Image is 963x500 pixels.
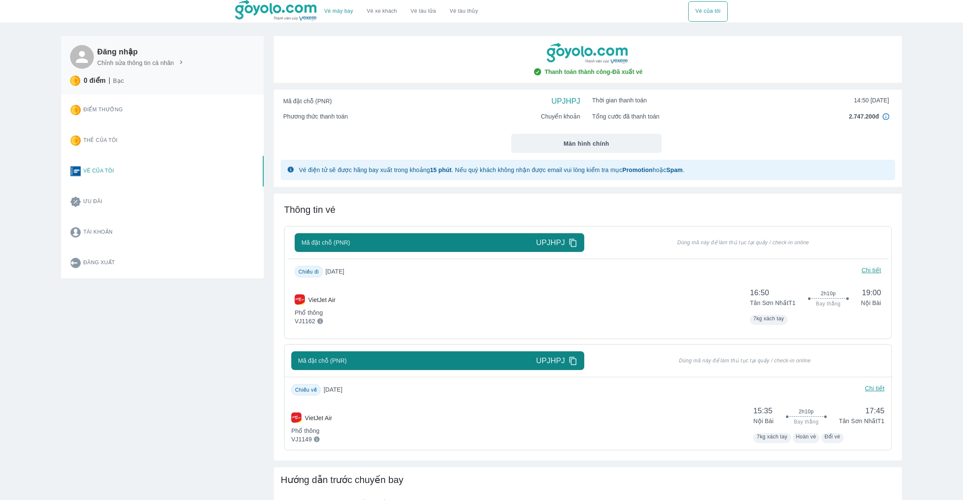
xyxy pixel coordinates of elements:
[298,269,319,275] span: Chiều đi
[299,167,684,173] span: Vé điện tử sẽ được hãng bay xuất trong khoảng . Nếu quý khách không nhận được email vui lòng kiểm...
[757,434,787,440] span: 7kg xách tay
[750,288,795,298] span: 16:50
[64,248,217,278] button: Đăng xuất
[865,384,884,395] p: Chi tiết
[839,406,884,416] span: 17:45
[64,186,217,217] button: Ưu đãi
[404,1,443,22] a: Vé tàu lửa
[301,238,350,247] span: Mã đặt chỗ (PNR)
[318,1,485,22] div: choose transportation mode
[563,139,609,148] span: Màn hình chính
[839,417,884,425] p: Tân Sơn Nhất T1
[283,97,332,105] span: Mã đặt chỗ (PNR)
[305,414,332,422] p: VietJet Air
[536,356,565,366] span: UPJHPJ
[854,96,889,105] span: 14:50 [DATE]
[97,47,185,57] h6: Đăng nhập
[70,105,81,115] img: star
[61,95,264,278] div: Card thong tin user
[324,385,349,394] span: [DATE]
[308,296,335,304] p: VietJet Air
[324,8,353,14] a: Vé máy bay
[284,204,335,215] span: Thông tin vé
[113,76,124,85] p: Bạc
[70,136,81,146] img: star
[430,167,452,173] strong: 15 phút
[816,300,841,307] span: Bay thẳng
[622,167,653,173] strong: Promotion
[97,59,174,67] p: Chỉnh sửa thông tin cá nhân
[295,317,315,325] p: VJ1162
[753,316,784,322] span: 7kg xách tay
[605,357,885,364] span: Dùng mã này để làm thủ tục tại quầy / check-in online
[64,156,217,186] button: Vé của tôi
[605,239,881,246] span: Dùng mã này để làm thủ tục tại quầy / check-in online
[592,112,660,121] span: Tổng cước đã thanh toán
[552,96,580,106] span: UPJHPJ
[688,1,728,22] button: Vé của tôi
[511,134,662,153] button: Màn hình chính
[70,258,81,268] img: logout
[861,288,881,298] span: 19:00
[547,43,629,64] img: goyolo-logo
[688,1,728,22] div: choose transportation mode
[283,112,348,121] span: Phương thức thanh toán
[84,76,106,85] p: 0 điểm
[64,217,217,248] button: Tài khoản
[753,406,773,416] span: 15:35
[64,95,217,125] button: Điểm thưởng
[70,166,81,176] img: ticket
[70,227,81,237] img: account
[825,434,840,440] span: Đổi vé
[796,434,817,440] span: Hoàn vé
[287,167,294,172] img: glyph
[295,308,335,317] p: Phổ thông
[298,356,346,365] span: Mã đặt chỗ (PNR)
[533,68,542,76] img: check-circle
[821,290,836,297] span: 2h10p
[799,408,814,415] span: 2h10p
[443,1,485,22] button: Vé tàu thủy
[849,112,879,121] span: 2.747.200đ
[541,112,580,121] span: Chuyển khoản
[666,167,683,173] strong: Spam
[70,76,80,86] img: star
[291,435,312,444] p: VJ1149
[281,475,403,485] span: Hướng dẫn trước chuyến bay
[70,197,81,207] img: promotion
[367,8,397,14] a: Vé xe khách
[291,427,332,435] p: Phổ thông
[862,266,881,277] p: Chi tiết
[794,418,819,425] span: Bay thẳng
[592,96,647,105] span: Thời gian thanh toán
[753,417,773,425] p: Nội Bài
[861,299,881,307] p: Nội Bài
[326,267,351,276] span: [DATE]
[295,387,317,393] span: Chiều về
[882,113,889,120] img: in4
[536,237,565,248] span: UPJHPJ
[750,299,795,307] p: Tân Sơn Nhất T1
[545,68,643,76] span: Thanh toán thành công - Đã xuất vé
[64,125,217,156] button: Thẻ của tôi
